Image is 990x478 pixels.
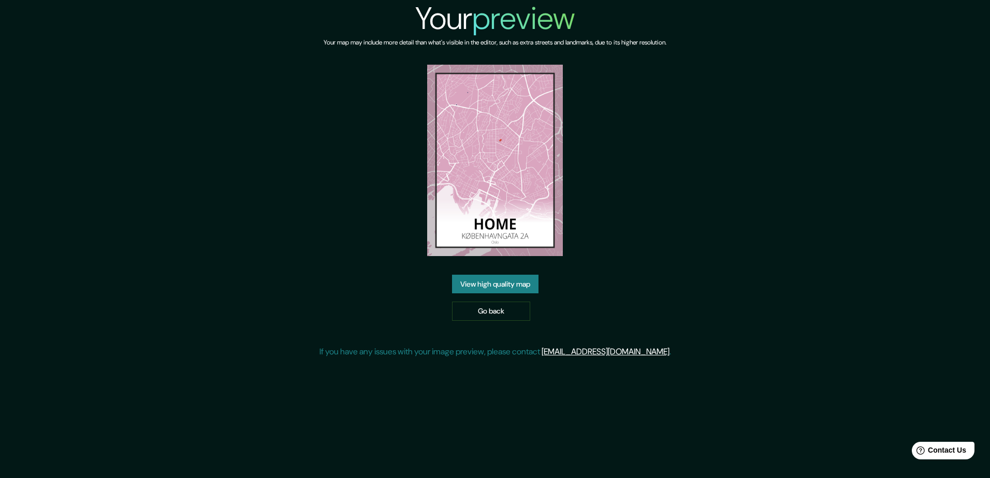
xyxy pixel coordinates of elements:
[898,438,979,467] iframe: Help widget launcher
[319,346,671,358] p: If you have any issues with your image preview, please contact .
[452,302,530,321] a: Go back
[427,65,563,256] img: created-map-preview
[452,275,538,294] a: View high quality map
[324,37,666,48] h6: Your map may include more detail than what's visible in the editor, such as extra streets and lan...
[542,346,669,357] a: [EMAIL_ADDRESS][DOMAIN_NAME]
